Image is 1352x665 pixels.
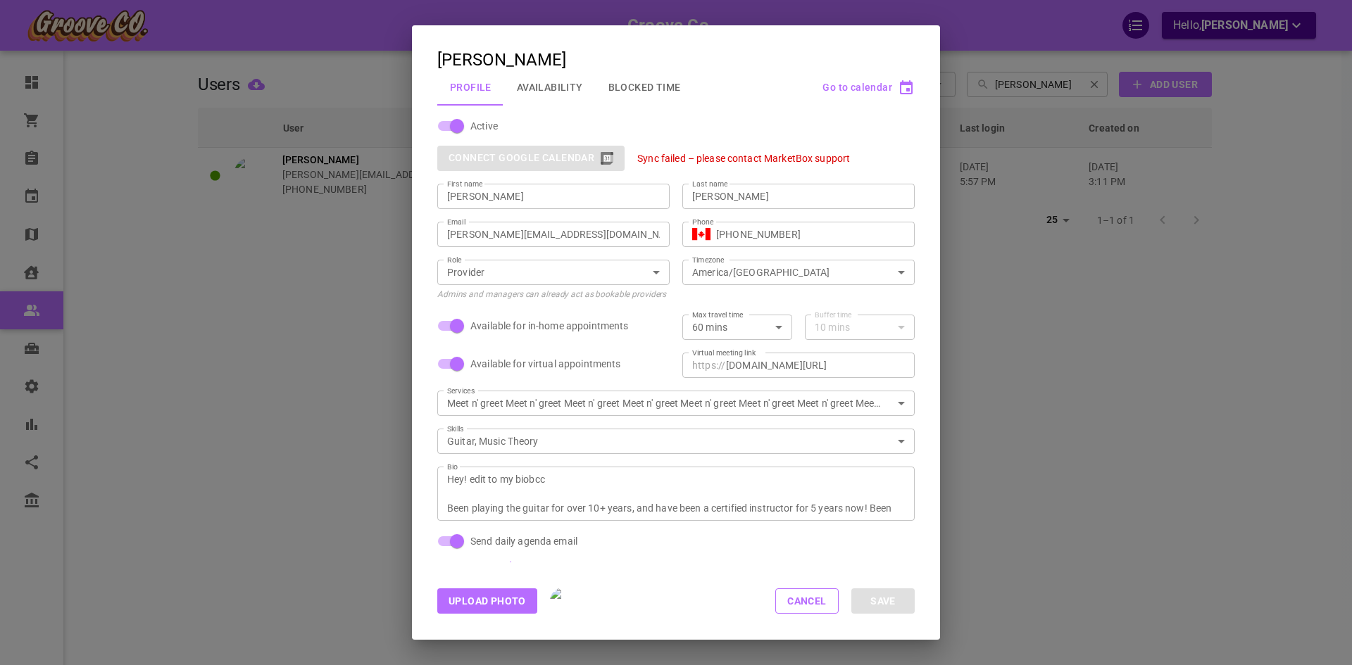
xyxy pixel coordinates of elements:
[447,462,458,472] label: Bio
[692,348,756,358] label: Virtual meeting link
[447,424,464,434] label: Skills
[504,69,596,106] button: Availability
[692,320,782,334] div: 60 mins
[437,289,666,299] span: Admins and managers can already act as bookable providers
[692,358,725,372] p: https://
[437,588,537,614] button: Upload Photo
[692,310,744,320] label: Max travel time
[447,386,475,396] label: Services
[692,217,714,227] label: Phone
[692,179,727,189] label: Last name
[470,534,577,548] span: Send daily agenda email
[692,224,711,245] button: Select country
[437,69,504,106] button: Profile
[822,82,892,93] span: Go to calendar
[470,319,628,333] span: Available for in-home appointments
[447,255,462,265] label: Role
[437,51,566,69] div: [PERSON_NAME]
[447,265,660,279] div: Provider
[447,396,905,410] div: Meet n' greet Meet n' greet Meet n' greet Meet n' greet Meet n' greet Meet n' greet Meet n' greet...
[822,82,915,92] button: Go to calendar
[447,434,905,448] div: Guitar, Music Theory
[815,320,905,334] div: 10 mins
[815,310,852,320] label: Buffer time
[550,588,577,614] img: User
[692,255,725,265] label: Timezone
[470,119,498,133] span: Active
[596,69,694,106] button: Blocked Time
[447,217,465,227] label: Email
[891,262,911,282] button: Open
[470,357,620,371] span: Available for virtual appointments
[716,227,905,241] input: +1 (702) 123-4567
[437,561,513,571] button: Reset password
[637,153,850,164] p: Sync failed – please contact MarketBox support
[447,179,482,189] label: First name
[775,588,839,614] button: Cancel
[437,560,513,571] span: Reset password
